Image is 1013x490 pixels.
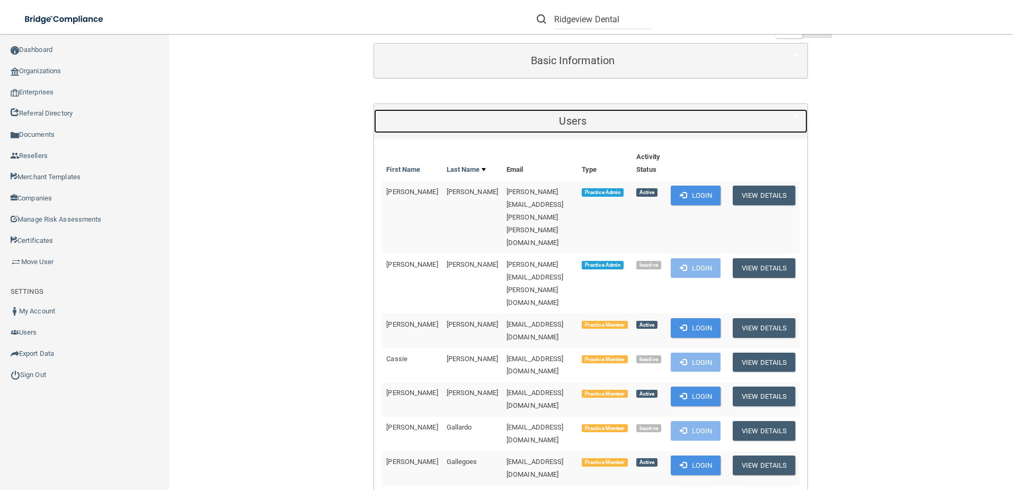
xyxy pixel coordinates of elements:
[382,49,799,73] a: Basic Information
[537,14,546,24] img: ic-search.3b580494.png
[447,163,486,176] a: Last Name
[382,55,763,66] h5: Basic Information
[582,458,628,467] span: Practice Member
[636,458,657,467] span: Active
[733,258,795,278] button: View Details
[636,261,661,269] span: Inactive
[636,355,661,364] span: Inactive
[671,186,721,205] button: Login
[733,421,795,441] button: View Details
[582,321,628,329] span: Practice Member
[11,328,19,337] img: icon-users.e205127d.png
[577,146,632,181] th: Type
[733,186,795,205] button: View Details
[506,389,564,409] span: [EMAIL_ADDRESS][DOMAIN_NAME]
[447,458,477,466] span: Gallegoes
[11,131,19,139] img: icon-documents.8dae5593.png
[733,353,795,372] button: View Details
[386,188,438,196] span: [PERSON_NAME]
[554,10,651,29] input: Search
[11,257,21,267] img: briefcase.64adab9b.png
[447,188,498,196] span: [PERSON_NAME]
[671,353,721,372] button: Login
[671,456,721,475] button: Login
[636,424,661,433] span: Inactive
[447,355,498,363] span: [PERSON_NAME]
[632,146,666,181] th: Activity Status
[636,188,657,197] span: Active
[506,188,564,247] span: [PERSON_NAME][EMAIL_ADDRESS][PERSON_NAME][PERSON_NAME][DOMAIN_NAME]
[636,321,657,329] span: Active
[447,260,498,268] span: [PERSON_NAME]
[506,260,564,307] span: [PERSON_NAME][EMAIL_ADDRESS][PERSON_NAME][DOMAIN_NAME]
[11,370,20,380] img: ic_power_dark.7ecde6b1.png
[506,320,564,341] span: [EMAIL_ADDRESS][DOMAIN_NAME]
[447,423,472,431] span: Gallardo
[506,423,564,444] span: [EMAIL_ADDRESS][DOMAIN_NAME]
[386,355,407,363] span: Cassie
[671,318,721,338] button: Login
[636,390,657,398] span: Active
[386,260,438,268] span: [PERSON_NAME]
[11,67,19,76] img: organization-icon.f8decf85.png
[386,423,438,431] span: [PERSON_NAME]
[447,389,498,397] span: [PERSON_NAME]
[386,458,438,466] span: [PERSON_NAME]
[11,152,19,160] img: ic_reseller.de258add.png
[733,387,795,406] button: View Details
[733,456,795,475] button: View Details
[582,424,628,433] span: Practice Member
[386,163,420,176] a: First Name
[447,320,498,328] span: [PERSON_NAME]
[582,188,624,197] span: Practice Admin
[16,8,113,30] img: bridge_compliance_login_screen.278c3ca4.svg
[671,421,721,441] button: Login
[382,109,799,133] a: Users
[382,115,763,127] h5: Users
[506,458,564,478] span: [EMAIL_ADDRESS][DOMAIN_NAME]
[11,349,19,358] img: icon-export.b9366987.png
[733,318,795,338] button: View Details
[502,146,577,181] th: Email
[11,46,19,55] img: ic_dashboard_dark.d01f4a41.png
[11,307,19,316] img: ic_user_dark.df1a06c3.png
[671,258,721,278] button: Login
[582,355,628,364] span: Practice Member
[582,390,628,398] span: Practice Member
[671,387,721,406] button: Login
[386,320,438,328] span: [PERSON_NAME]
[11,285,43,298] label: SETTINGS
[506,355,564,375] span: [EMAIL_ADDRESS][DOMAIN_NAME]
[11,89,19,97] img: enterprise.0d942306.png
[386,389,438,397] span: [PERSON_NAME]
[582,261,624,269] span: Practice Admin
